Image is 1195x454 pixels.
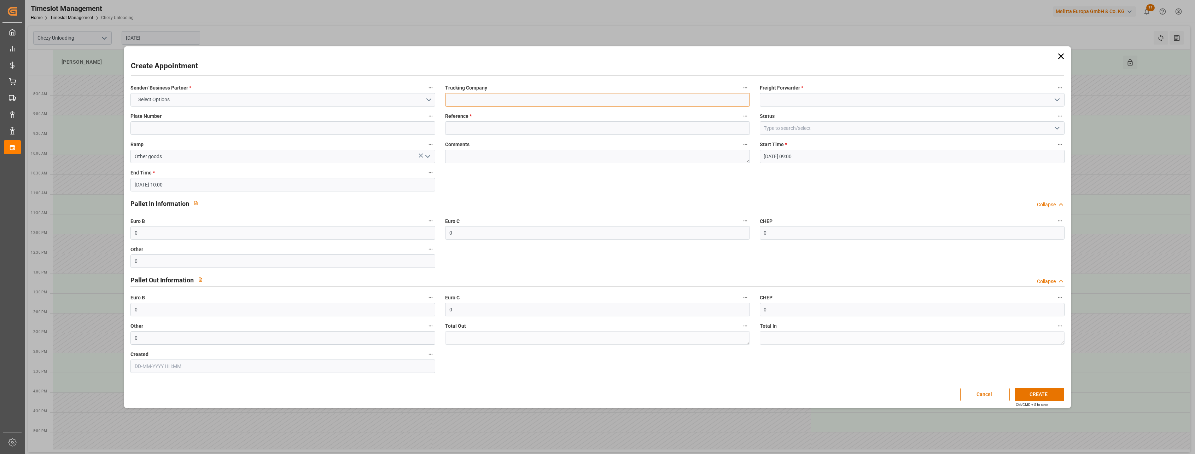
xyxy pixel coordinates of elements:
div: Collapse [1037,201,1056,208]
button: Total In [1055,321,1065,331]
span: Status [760,113,775,120]
h2: Create Appointment [131,61,198,72]
span: CHEP [760,218,773,225]
button: Ramp [426,140,435,149]
div: Collapse [1037,278,1056,285]
button: Trucking Company [741,83,750,92]
button: CREATE [1015,388,1064,401]
button: End Time * [426,168,435,177]
span: Total Out [445,322,466,330]
input: Type to search/select [130,150,435,163]
button: Comments [741,140,750,149]
button: Other [426,245,435,254]
button: Euro C [741,293,750,302]
button: open menu [130,93,435,107]
button: CHEP [1055,293,1065,302]
input: Type to search/select [760,121,1065,135]
span: Plate Number [130,113,162,120]
span: Trucking Company [445,84,487,92]
span: Select Options [135,96,173,103]
button: Plate Number [426,111,435,121]
span: Comments [445,141,470,148]
button: Status [1055,111,1065,121]
span: Euro C [445,294,460,301]
button: Reference * [741,111,750,121]
button: open menu [422,151,433,162]
span: Ramp [130,141,144,148]
button: Sender/ Business Partner * [426,83,435,92]
button: Euro B [426,293,435,302]
input: DD-MM-YYYY HH:MM [760,150,1065,163]
span: Euro B [130,218,145,225]
span: CHEP [760,294,773,301]
h2: Pallet In Information [130,199,189,208]
button: CHEP [1055,216,1065,225]
button: Created [426,350,435,359]
button: open menu [1051,123,1062,134]
div: Ctrl/CMD + S to save [1016,402,1048,407]
span: Sender/ Business Partner [130,84,191,92]
button: Other [426,321,435,331]
button: View description [194,273,207,286]
span: Total In [760,322,777,330]
button: Cancel [960,388,1010,401]
button: View description [189,196,203,210]
span: Start Time [760,141,787,148]
span: Freight Forwarder [760,84,803,92]
span: Reference [445,113,472,120]
span: Euro C [445,218,460,225]
span: Created [130,351,148,358]
button: Freight Forwarder * [1055,83,1065,92]
button: Euro C [741,216,750,225]
span: Other [130,246,143,253]
h2: Pallet Out Information [130,275,194,285]
span: End Time [130,169,155,177]
input: DD-MM-YYYY HH:MM [130,360,435,373]
span: Other [130,322,143,330]
input: DD-MM-YYYY HH:MM [130,178,435,191]
button: Start Time * [1055,140,1065,149]
span: Euro B [130,294,145,301]
button: Euro B [426,216,435,225]
button: Total Out [741,321,750,331]
button: open menu [1051,94,1062,105]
